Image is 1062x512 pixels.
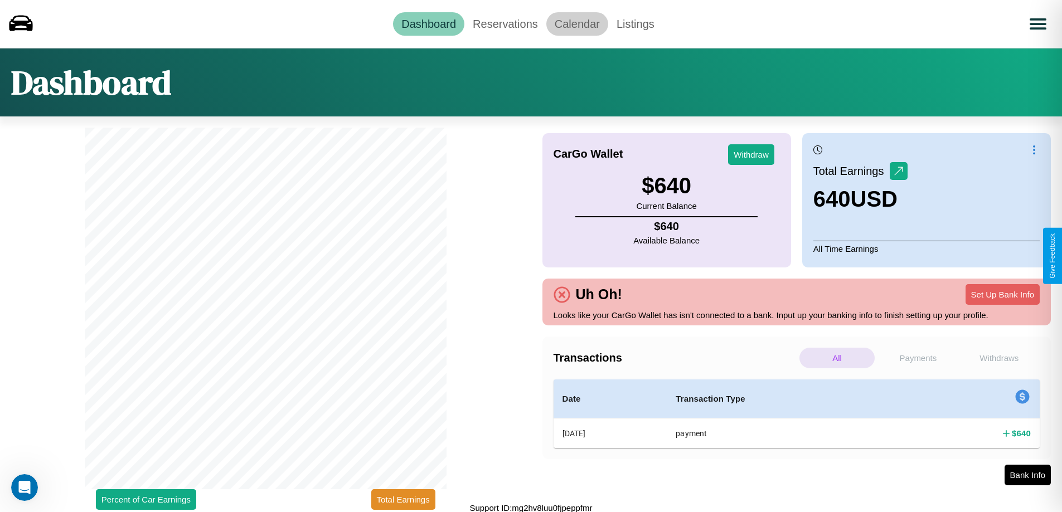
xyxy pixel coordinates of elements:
[1022,8,1054,40] button: Open menu
[562,392,658,406] h4: Date
[11,60,171,105] h1: Dashboard
[728,144,774,165] button: Withdraw
[554,379,1040,448] table: simple table
[554,308,1040,323] p: Looks like your CarGo Wallet has isn't connected to a bank. Input up your banking info to finish ...
[393,12,464,36] a: Dashboard
[636,198,696,213] p: Current Balance
[554,418,667,448] th: [DATE]
[464,12,546,36] a: Reservations
[636,173,696,198] h3: $ 640
[966,284,1040,305] button: Set Up Bank Info
[813,241,1040,256] p: All Time Earnings
[667,418,908,448] th: payment
[554,352,797,364] h4: Transactions
[799,348,875,368] p: All
[880,348,956,368] p: Payments
[676,392,899,406] h4: Transaction Type
[962,348,1037,368] p: Withdraws
[371,489,435,510] button: Total Earnings
[1005,465,1051,485] button: Bank Info
[1049,233,1056,279] div: Give Feedback
[96,489,196,510] button: Percent of Car Earnings
[554,148,623,160] h4: CarGo Wallet
[1012,427,1031,439] h4: $ 640
[608,12,663,36] a: Listings
[813,161,890,181] p: Total Earnings
[546,12,608,36] a: Calendar
[633,220,700,233] h4: $ 640
[11,474,38,501] iframe: Intercom live chat
[813,187,908,212] h3: 640 USD
[570,286,628,303] h4: Uh Oh!
[633,233,700,248] p: Available Balance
